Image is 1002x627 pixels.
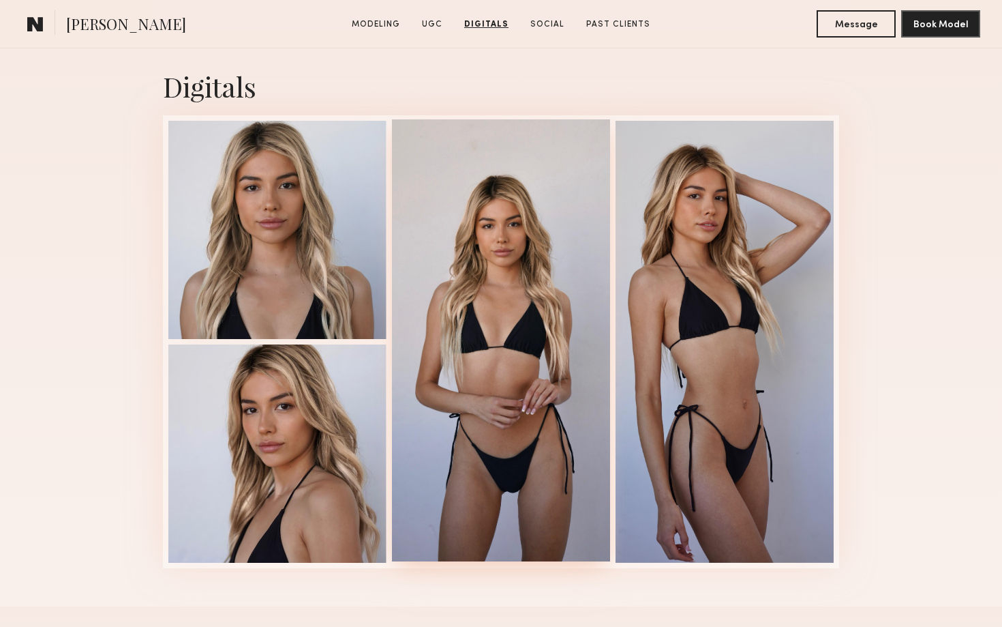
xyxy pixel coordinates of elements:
[581,18,656,31] a: Past Clients
[525,18,570,31] a: Social
[817,10,896,38] button: Message
[459,18,514,31] a: Digitals
[346,18,406,31] a: Modeling
[416,18,448,31] a: UGC
[163,68,839,104] div: Digitals
[66,14,186,38] span: [PERSON_NAME]
[901,10,980,38] button: Book Model
[901,18,980,29] a: Book Model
